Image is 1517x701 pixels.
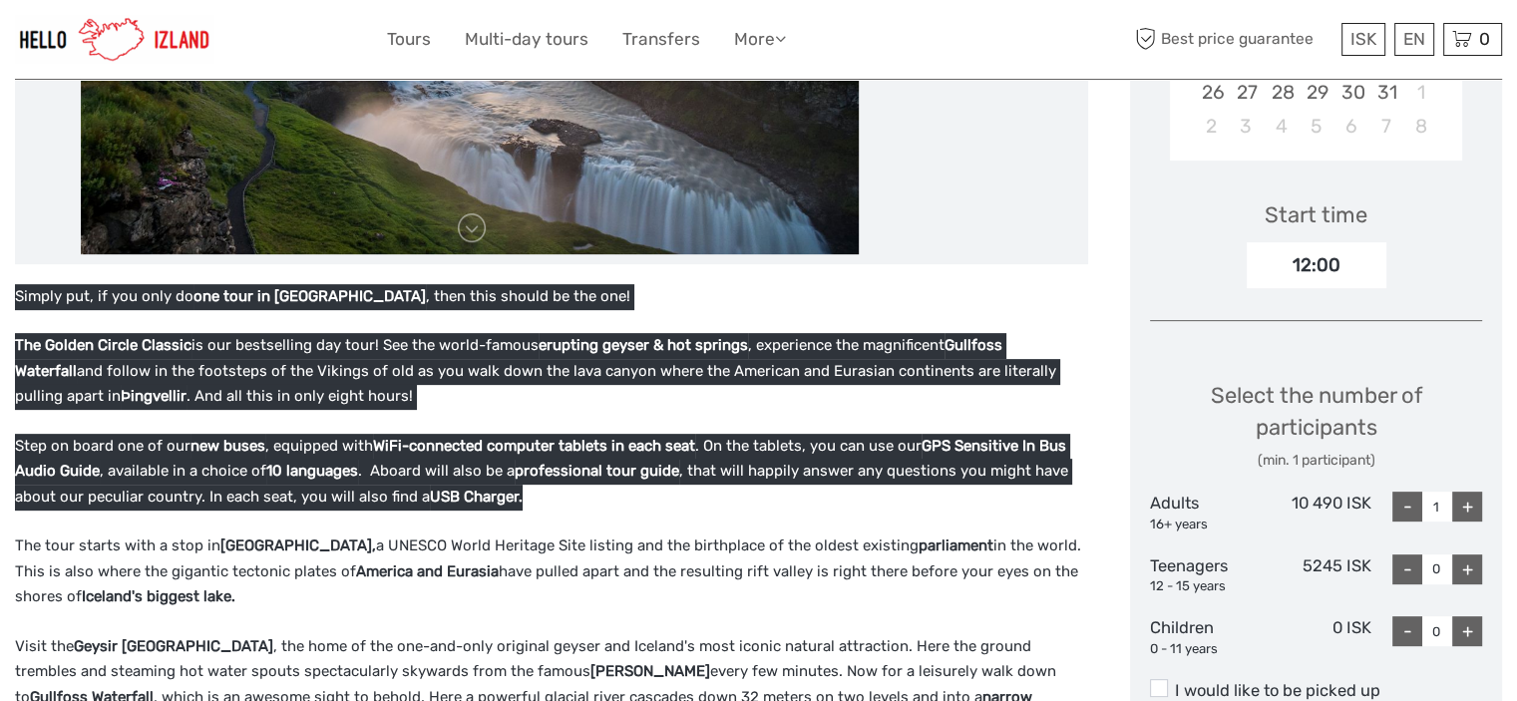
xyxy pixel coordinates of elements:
p: Step on board one of our , equipped with . On the tablets, you can use our , available in a choic... [15,434,1088,511]
div: Start time [1265,199,1367,230]
p: The tour starts with a stop in a UNESCO World Heritage Site listing and the birthplace of the old... [15,533,1088,610]
span: ISK [1350,29,1376,49]
strong: [GEOGRAPHIC_DATA], [220,536,376,554]
strong: USB Charger. [430,488,523,506]
div: (min. 1 participant) [1150,451,1482,471]
a: More [734,25,786,54]
div: Choose Monday, October 27th, 2025 [1229,76,1264,109]
div: - [1392,616,1422,646]
div: Choose Friday, October 31st, 2025 [1368,76,1403,109]
div: 16+ years [1150,516,1261,534]
div: Adults [1150,492,1261,533]
p: We're away right now. Please check back later! [28,35,225,51]
strong: parliament [919,536,993,554]
div: Choose Friday, November 7th, 2025 [1368,110,1403,143]
div: 10 490 ISK [1261,492,1371,533]
strong: 10 languages [266,462,358,480]
strong: Gullfoss Waterfall [15,336,1002,380]
strong: professional tour guide [515,462,679,480]
span: Best price guarantee [1130,23,1336,56]
div: Choose Sunday, November 2nd, 2025 [1193,110,1228,143]
div: - [1392,492,1422,522]
div: 5245 ISK [1261,554,1371,596]
div: Choose Tuesday, November 4th, 2025 [1264,110,1299,143]
p: Simply put, if you only do , then this should be the one! [15,284,1088,310]
div: Choose Saturday, November 8th, 2025 [1404,110,1439,143]
div: 12 - 15 years [1150,577,1261,596]
div: Choose Saturday, November 1st, 2025 [1404,76,1439,109]
img: 1270-cead85dc-23af-4572-be81-b346f9cd5751_logo_small.jpg [15,15,214,64]
div: + [1452,616,1482,646]
div: EN [1394,23,1434,56]
strong: WiFi-connected computer tablets in each seat [373,437,695,455]
strong: erupting geyser & hot springs [539,336,748,354]
div: Choose Monday, November 3rd, 2025 [1229,110,1264,143]
div: Choose Wednesday, October 29th, 2025 [1299,76,1333,109]
strong: Þingvellir [121,387,187,405]
a: Tours [387,25,431,54]
div: Children [1150,616,1261,658]
div: - [1392,554,1422,584]
strong: Geysir [GEOGRAPHIC_DATA] [74,637,273,655]
div: Choose Sunday, October 26th, 2025 [1193,76,1228,109]
div: Choose Tuesday, October 28th, 2025 [1264,76,1299,109]
strong: America [356,562,413,580]
button: Open LiveChat chat widget [229,31,253,55]
strong: [PERSON_NAME] [590,662,710,680]
div: 12:00 [1247,242,1386,288]
p: is our bestselling day tour! See the world-famous , experience the magnificent and follow in the ... [15,333,1088,410]
div: 0 ISK [1261,616,1371,658]
div: Choose Wednesday, November 5th, 2025 [1299,110,1333,143]
div: Choose Thursday, November 6th, 2025 [1333,110,1368,143]
div: 0 - 11 years [1150,640,1261,659]
strong: Iceland's biggest lake. [82,587,235,605]
div: Select the number of participants [1150,380,1482,471]
a: Multi-day tours [465,25,588,54]
div: + [1452,492,1482,522]
div: Choose Thursday, October 30th, 2025 [1333,76,1368,109]
strong: new buses [190,437,265,455]
div: Teenagers [1150,554,1261,596]
strong: and Eurasia [417,562,499,580]
strong: one tour in [GEOGRAPHIC_DATA] [193,287,426,305]
strong: The Golden Circle Classic [15,336,191,354]
a: Transfers [622,25,700,54]
span: 0 [1476,29,1493,49]
div: + [1452,554,1482,584]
